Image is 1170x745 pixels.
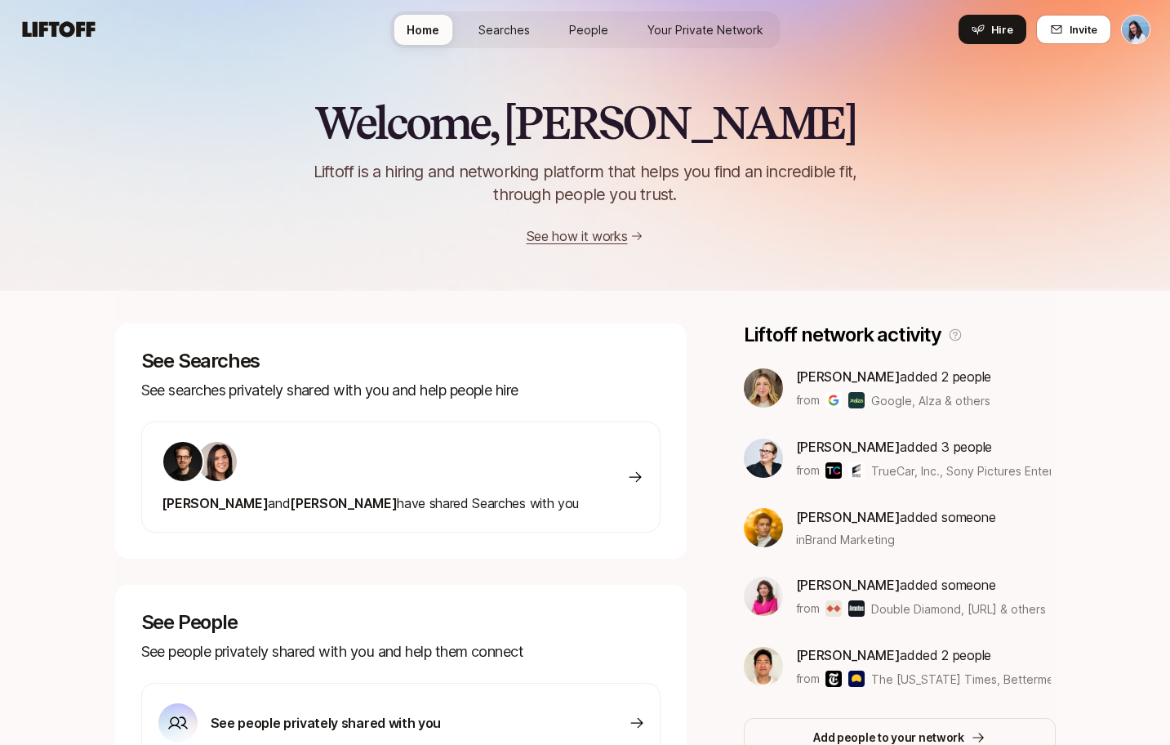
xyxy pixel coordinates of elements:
[796,366,991,387] p: added 2 people
[163,442,202,481] img: ACg8ocLkLr99FhTl-kK-fHkDFhetpnfS0fTAm4rmr9-oxoZ0EDUNs14=s160-c
[293,160,878,206] p: Liftoff is a hiring and networking platform that helps you find an incredible fit, through people...
[796,647,901,663] span: [PERSON_NAME]
[796,574,1047,596] p: added someone
[796,390,820,410] p: from
[825,600,842,617] img: Double Diamond
[871,672,1114,686] span: The [US_STATE] Times, Betterment & others
[211,712,441,734] p: See people privately shared with you
[796,439,901,455] span: [PERSON_NAME]
[162,495,269,511] span: [PERSON_NAME]
[647,21,763,38] span: Your Private Network
[634,15,776,45] a: Your Private Network
[465,15,543,45] a: Searches
[527,228,628,244] a: See how it works
[141,640,661,663] p: See people privately shared with you and help them connect
[959,15,1026,44] button: Hire
[141,350,661,372] p: See Searches
[796,461,820,480] p: from
[825,392,842,408] img: Google
[1122,16,1150,43] img: Dan Tase
[796,645,1052,666] p: added 2 people
[141,611,661,634] p: See People
[1121,15,1150,44] button: Dan Tase
[796,669,820,689] p: from
[141,379,661,402] p: See searches privately shared with you and help people hire
[796,436,1052,457] p: added 3 people
[825,671,842,687] img: The New York Times
[744,323,941,346] p: Liftoff network activity
[290,495,397,511] span: [PERSON_NAME]
[407,21,439,38] span: Home
[556,15,621,45] a: People
[796,531,895,548] span: in Brand Marketing
[314,98,856,147] h2: Welcome, [PERSON_NAME]
[848,392,865,408] img: Alza
[478,21,530,38] span: Searches
[796,599,820,618] p: from
[744,368,783,408] img: f9fb6e99_f038_4030_a43b_0d724dd62938.jpg
[871,392,990,409] span: Google, Alza & others
[1070,21,1097,38] span: Invite
[848,600,865,617] img: Avantos.ai
[796,506,996,528] p: added someone
[848,671,865,687] img: Betterment
[825,462,842,479] img: TrueCar, Inc.
[394,15,452,45] a: Home
[1036,15,1111,44] button: Invite
[848,462,865,479] img: Sony Pictures Entertainment
[991,21,1013,38] span: Hire
[162,495,579,511] span: have shared Searches with you
[796,509,901,525] span: [PERSON_NAME]
[796,577,901,593] span: [PERSON_NAME]
[871,464,1149,478] span: TrueCar, Inc., Sony Pictures Entertainment & others
[198,442,237,481] img: 71d7b91d_d7cb_43b4_a7ea_a9b2f2cc6e03.jpg
[744,508,783,547] img: c749752d_5ea4_4c6b_8935_6918de9c0300.jpg
[744,439,783,478] img: c9fdc6f7_fd49_4133_ae5a_6749e2d568be.jpg
[744,577,783,616] img: 9e09e871_5697_442b_ae6e_b16e3f6458f8.jpg
[268,495,290,511] span: and
[796,368,901,385] span: [PERSON_NAME]
[744,647,783,686] img: c3894d86_b3f1_4e23_a0e4_4d923f503b0e.jpg
[871,602,1046,616] span: Double Diamond, [URL] & others
[569,21,608,38] span: People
